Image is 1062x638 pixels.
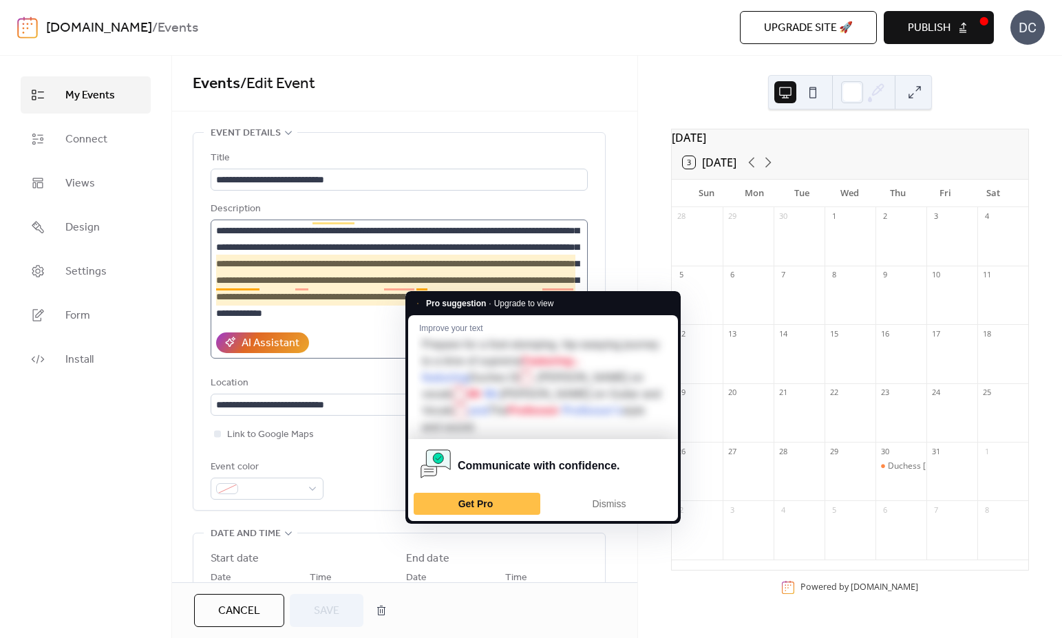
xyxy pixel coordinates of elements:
[17,17,38,39] img: logo
[65,352,94,368] span: Install
[21,297,151,334] a: Form
[21,164,151,202] a: Views
[778,446,788,456] div: 28
[194,594,284,627] button: Cancel
[21,120,151,158] a: Connect
[884,11,994,44] button: Publish
[216,332,309,353] button: AI Assistant
[65,176,95,192] span: Views
[21,76,151,114] a: My Events
[727,211,737,222] div: 29
[211,201,585,217] div: Description
[829,387,839,398] div: 22
[676,387,686,398] div: 19
[922,180,969,207] div: Fri
[764,20,853,36] span: Upgrade site 🚀
[211,220,588,324] textarea: To enrich screen reader interactions, please activate Accessibility in Grammarly extension settings
[65,264,107,280] span: Settings
[880,387,890,398] div: 23
[778,180,826,207] div: Tue
[829,270,839,280] div: 8
[931,446,941,456] div: 31
[981,446,992,456] div: 1
[931,270,941,280] div: 10
[676,446,686,456] div: 26
[981,270,992,280] div: 11
[406,551,449,567] div: End date
[65,308,90,324] span: Form
[908,20,951,36] span: Publish
[65,131,107,148] span: Connect
[880,211,890,222] div: 2
[676,328,686,339] div: 12
[727,270,737,280] div: 6
[931,211,941,222] div: 3
[240,69,315,99] span: / Edit Event
[227,427,314,443] span: Link to Google Maps
[829,446,839,456] div: 29
[211,375,585,392] div: Location
[152,15,158,41] b: /
[211,150,585,167] div: Title
[874,180,922,207] div: Thu
[211,526,281,542] span: Date and time
[880,328,890,339] div: 16
[218,603,260,619] span: Cancel
[505,570,527,586] span: Time
[981,211,992,222] div: 4
[880,504,890,515] div: 6
[310,570,332,586] span: Time
[46,15,152,41] a: [DOMAIN_NAME]
[1010,10,1045,45] div: DC
[65,87,115,104] span: My Events
[778,504,788,515] div: 4
[778,387,788,398] div: 21
[851,582,918,593] a: [DOMAIN_NAME]
[683,180,730,207] div: Sun
[211,570,231,586] span: Date
[676,504,686,515] div: 2
[727,446,737,456] div: 27
[727,328,737,339] div: 13
[242,335,299,352] div: AI Assistant
[21,341,151,378] a: Install
[672,129,1028,146] div: [DATE]
[981,504,992,515] div: 8
[931,328,941,339] div: 17
[981,387,992,398] div: 25
[65,220,100,236] span: Design
[193,69,240,99] a: Events
[21,253,151,290] a: Settings
[211,125,281,142] span: Event details
[778,211,788,222] div: 30
[21,209,151,246] a: Design
[727,387,737,398] div: 20
[740,11,877,44] button: Upgrade site 🚀
[981,328,992,339] div: 18
[875,460,926,472] div: Duchess Di and the Distraction
[211,551,259,567] div: Start date
[778,328,788,339] div: 14
[211,459,321,476] div: Event color
[826,180,873,207] div: Wed
[829,211,839,222] div: 1
[800,582,918,593] div: Powered by
[406,570,427,586] span: Date
[880,270,890,280] div: 9
[829,328,839,339] div: 15
[730,180,778,207] div: Mon
[676,270,686,280] div: 5
[678,153,741,172] button: 3[DATE]
[931,387,941,398] div: 24
[970,180,1017,207] div: Sat
[931,504,941,515] div: 7
[676,211,686,222] div: 28
[829,504,839,515] div: 5
[778,270,788,280] div: 7
[158,15,198,41] b: Events
[727,504,737,515] div: 3
[880,446,890,456] div: 30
